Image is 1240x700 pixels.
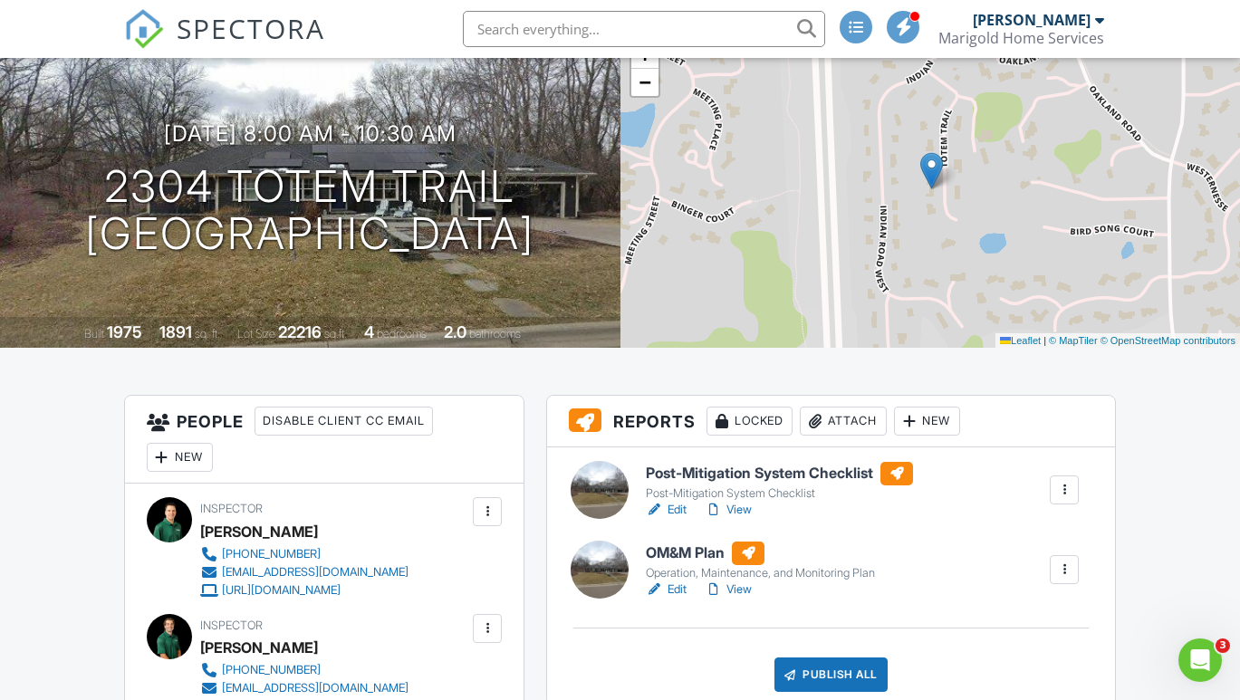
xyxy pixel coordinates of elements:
[631,69,658,96] a: Zoom out
[1178,638,1222,682] iframe: Intercom live chat
[1000,335,1041,346] a: Leaflet
[200,502,263,515] span: Inspector
[646,462,913,485] h6: Post-Mitigation System Checklist
[1101,335,1235,346] a: © OpenStreetMap contributors
[200,618,263,632] span: Inspector
[646,542,875,581] a: OM&M Plan Operation, Maintenance, and Monitoring Plan
[124,9,164,49] img: The Best Home Inspection Software - Spectora
[84,327,104,340] span: Built
[1049,335,1098,346] a: © MapTiler
[646,542,875,565] h6: OM&M Plan
[774,657,888,692] div: Publish All
[200,634,318,661] div: [PERSON_NAME]
[646,501,687,519] a: Edit
[463,11,825,47] input: Search everything...
[547,396,1115,447] h3: Reports
[973,11,1091,29] div: [PERSON_NAME]
[1043,335,1046,346] span: |
[85,163,534,259] h1: 2304 Totem Trail [GEOGRAPHIC_DATA]
[200,679,409,697] a: [EMAIL_ADDRESS][DOMAIN_NAME]
[469,327,521,340] span: bathrooms
[705,580,752,599] a: View
[707,407,793,436] div: Locked
[255,407,433,436] div: Disable Client CC Email
[705,501,752,519] a: View
[222,583,341,598] div: [URL][DOMAIN_NAME]
[646,566,875,580] div: Operation, Maintenance, and Monitoring Plan
[124,24,325,62] a: SPECTORA
[200,518,318,545] div: [PERSON_NAME]
[938,29,1104,47] div: Marigold Home Services
[646,486,913,501] div: Post-Mitigation System Checklist
[200,545,409,563] a: [PHONE_NUMBER]
[107,322,142,341] div: 1975
[920,152,943,189] img: Marker
[444,322,466,341] div: 2.0
[195,327,220,340] span: sq. ft.
[639,71,650,93] span: −
[200,563,409,581] a: [EMAIL_ADDRESS][DOMAIN_NAME]
[159,322,192,341] div: 1891
[1216,638,1230,653] span: 3
[324,327,347,340] span: sq.ft.
[200,661,409,679] a: [PHONE_NUMBER]
[147,443,213,472] div: New
[222,547,321,561] div: [PHONE_NUMBER]
[222,663,321,677] div: [PHONE_NUMBER]
[200,581,409,599] a: [URL][DOMAIN_NAME]
[646,580,687,599] a: Edit
[800,407,887,436] div: Attach
[164,121,457,146] h3: [DATE] 8:00 am - 10:30 am
[177,9,325,47] span: SPECTORA
[222,565,409,580] div: [EMAIL_ADDRESS][DOMAIN_NAME]
[364,322,374,341] div: 4
[222,681,409,695] div: [EMAIL_ADDRESS][DOMAIN_NAME]
[125,396,524,484] h3: People
[237,327,275,340] span: Lot Size
[377,327,427,340] span: bedrooms
[278,322,322,341] div: 22216
[646,462,913,502] a: Post-Mitigation System Checklist Post-Mitigation System Checklist
[894,407,960,436] div: New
